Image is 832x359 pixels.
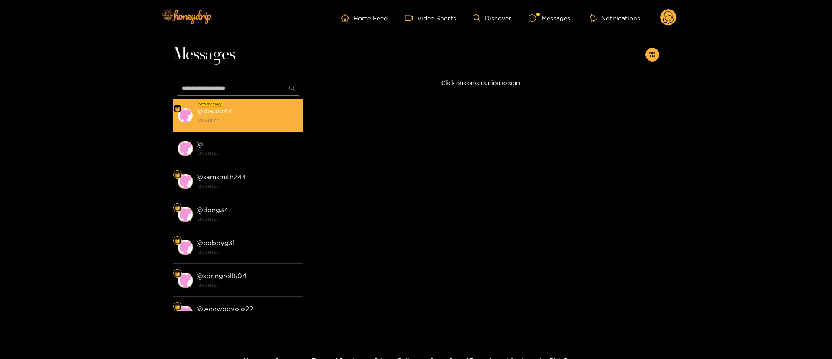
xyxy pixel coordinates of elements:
[178,240,193,255] img: conversation
[197,281,299,289] strong: [DATE] 18:25
[197,272,247,280] strong: @ springroll504
[645,48,659,62] button: appstore-add
[289,85,296,92] span: search
[405,14,456,22] a: Video Shorts
[178,207,193,222] img: conversation
[175,205,180,211] img: Fan Level
[197,140,203,148] strong: @
[175,172,180,178] img: Fan Level
[588,13,643,22] button: Notifications
[178,108,193,123] img: conversation
[197,149,299,157] strong: [DATE] 18:25
[303,78,659,88] p: Click on conversation to start
[197,215,299,223] strong: [DATE] 18:25
[178,141,193,156] img: conversation
[175,106,180,112] img: Fan Level
[175,304,180,310] img: Fan Level
[649,51,655,59] span: appstore-add
[175,271,180,277] img: Fan Level
[405,14,417,22] span: video-camera
[197,206,228,214] strong: @ dong34
[197,248,299,256] strong: [DATE] 18:25
[178,306,193,321] img: conversation
[197,101,224,107] div: New message
[197,116,299,124] strong: [DATE] 21:44
[173,44,235,65] span: Messages
[178,174,193,189] img: conversation
[197,107,232,115] strong: @ diablo44
[197,239,235,247] strong: @ bobbyg31
[529,13,570,23] div: Messages
[474,14,511,22] a: Discover
[197,305,253,313] strong: @ weewooyolo22
[178,273,193,288] img: conversation
[341,14,353,22] span: home
[175,238,180,244] img: Fan Level
[286,82,299,96] button: search
[197,173,246,181] strong: @ samsmith244
[197,182,299,190] strong: [DATE] 18:25
[341,14,388,22] a: Home Feed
